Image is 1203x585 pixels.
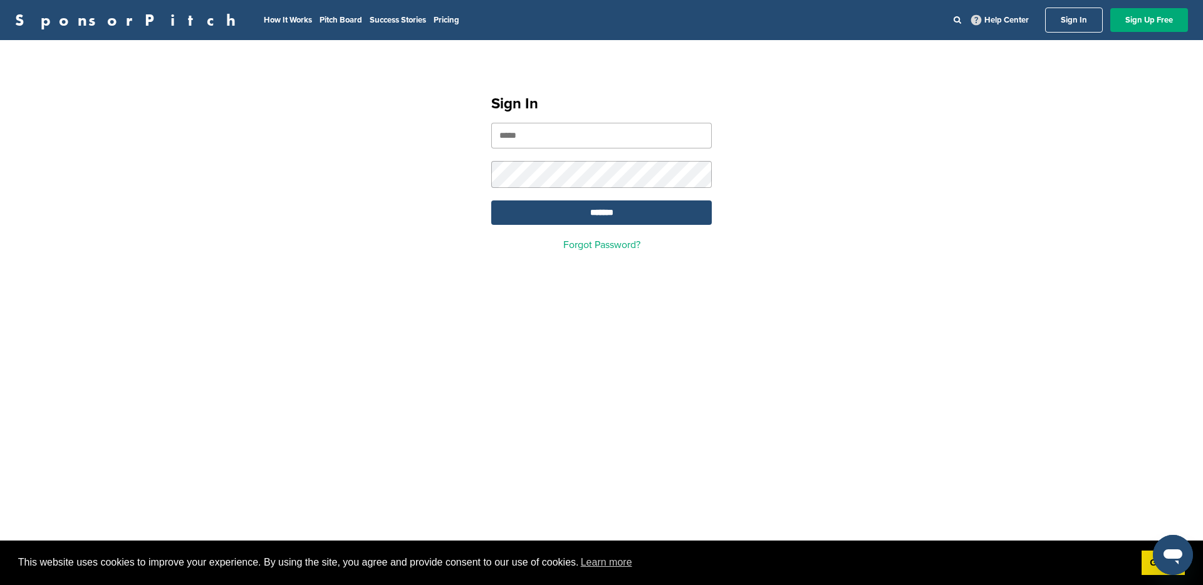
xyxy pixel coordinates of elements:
[434,15,459,25] a: Pricing
[18,553,1132,572] span: This website uses cookies to improve your experience. By using the site, you agree and provide co...
[1142,551,1185,576] a: dismiss cookie message
[320,15,362,25] a: Pitch Board
[969,13,1031,28] a: Help Center
[264,15,312,25] a: How It Works
[15,12,244,28] a: SponsorPitch
[1110,8,1188,32] a: Sign Up Free
[563,239,640,251] a: Forgot Password?
[1153,535,1193,575] iframe: Button to launch messaging window
[370,15,426,25] a: Success Stories
[1045,8,1103,33] a: Sign In
[491,93,712,115] h1: Sign In
[579,553,634,572] a: learn more about cookies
